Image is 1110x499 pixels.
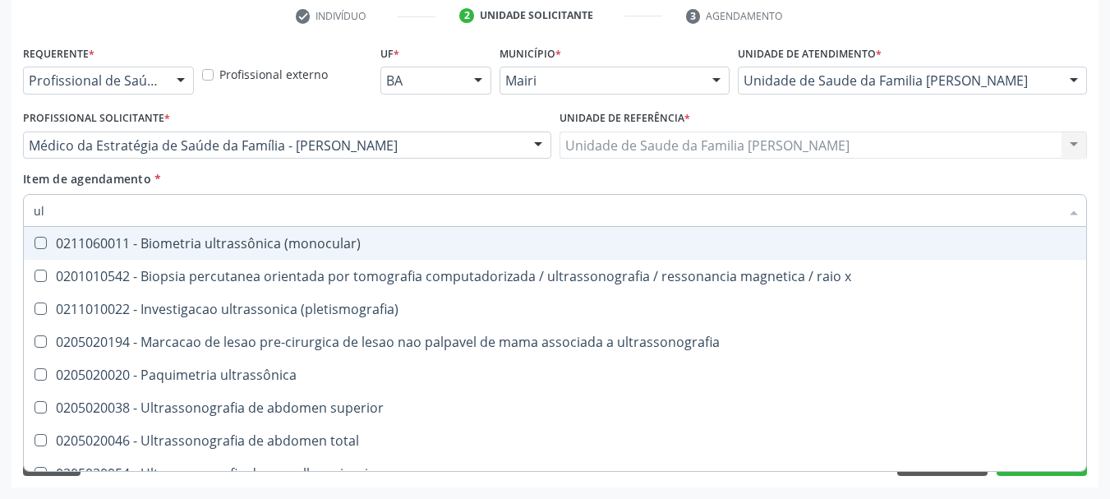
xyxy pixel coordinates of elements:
span: Item de agendamento [23,171,151,187]
div: 0205020046 - Ultrassonografia de abdomen total [34,434,1076,447]
label: Requerente [23,41,94,67]
div: 0205020038 - Ultrassonografia de abdomen superior [34,401,1076,414]
label: Unidade de atendimento [738,41,882,67]
label: Profissional Solicitante [23,106,170,132]
div: 0211060011 - Biometria ultrassônica (monocular) [34,237,1076,250]
div: 0201010542 - Biopsia percutanea orientada por tomografia computadorizada / ultrassonografia / res... [34,270,1076,283]
div: 0211010022 - Investigacao ultrassonica (pletismografia) [34,303,1076,316]
label: Profissional externo [219,66,328,83]
div: 0205020054 - Ultrassonografia de aparelho urinario [34,467,1076,480]
div: Unidade solicitante [480,8,593,23]
div: 0205020020 - Paquimetria ultrassônica [34,368,1076,381]
span: BA [386,72,458,89]
label: UF [380,41,399,67]
label: Unidade de referência [560,106,690,132]
label: Município [500,41,561,67]
span: Mairi [505,72,696,89]
span: Médico da Estratégia de Saúde da Família - [PERSON_NAME] [29,137,518,154]
span: Profissional de Saúde [29,72,160,89]
span: Unidade de Saude da Familia [PERSON_NAME] [744,72,1053,89]
div: 2 [459,8,474,23]
input: Buscar por procedimentos [34,194,1060,227]
div: 0205020194 - Marcacao de lesao pre-cirurgica de lesao nao palpavel de mama associada a ultrassono... [34,335,1076,349]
